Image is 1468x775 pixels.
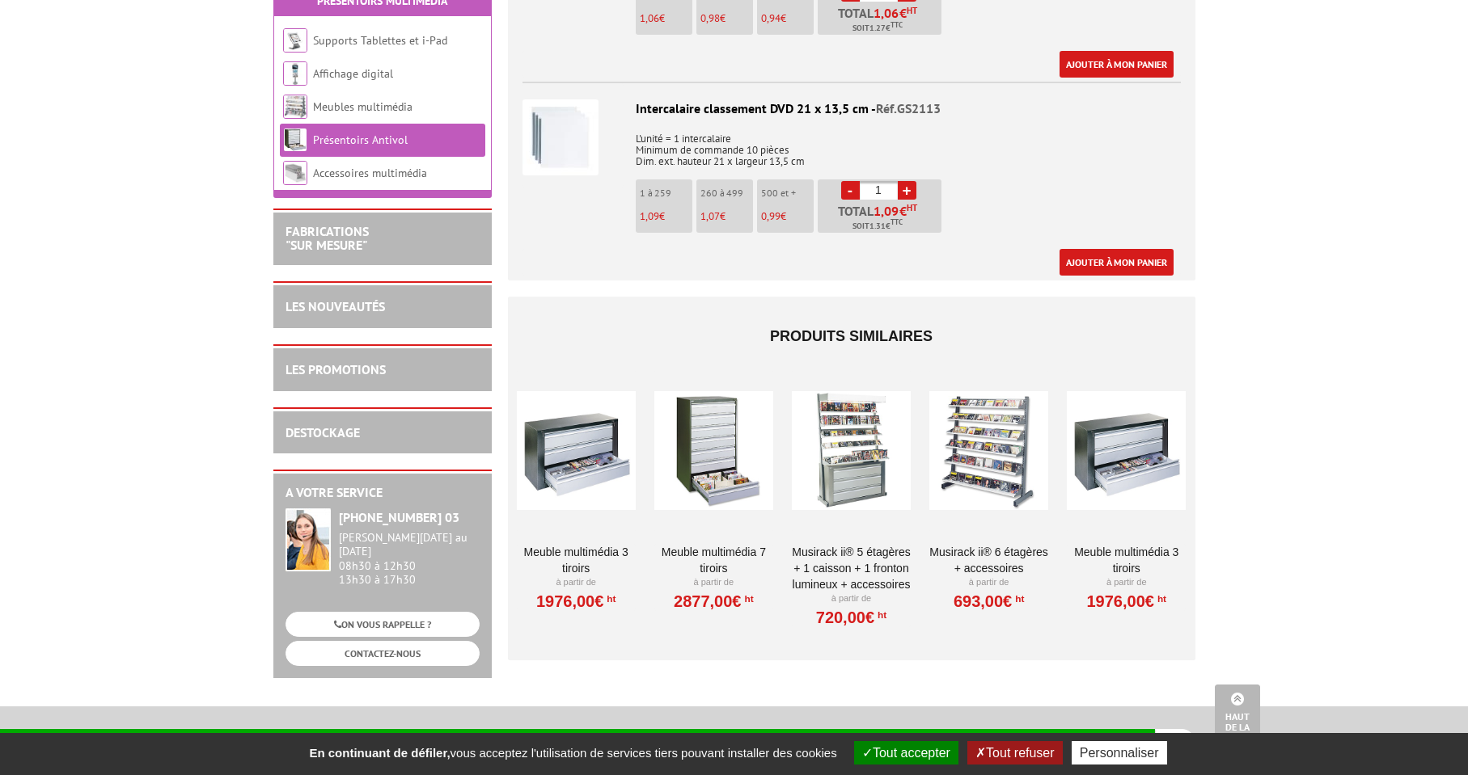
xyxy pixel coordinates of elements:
a: FABRICATIONS"Sur Mesure" [286,223,369,254]
span: € [874,6,917,19]
p: Total [822,6,941,35]
p: € [761,13,814,24]
img: Affichage digital [283,61,307,86]
a: 720,00€HT [816,613,886,622]
h2: A votre service [286,486,480,500]
a: + [898,181,916,200]
img: Intercalaire classement DVD 21 x 13,5 cm [522,99,599,175]
strong: [PHONE_NUMBER] 03 [339,509,459,525]
span: 0,94 [761,11,781,25]
p: 260 à 499 [700,187,753,199]
span: Soit € [852,22,903,35]
a: Accessoires multimédia [313,166,427,180]
a: Meuble multimédia 7 tiroirs [654,544,773,576]
p: À partir de [792,592,911,605]
span: € [874,204,917,217]
sup: HT [1154,593,1166,604]
a: Affichage digital [313,66,393,81]
button: Tout refuser [967,741,1062,764]
a: Haut de la page [1215,684,1260,751]
sup: HT [603,593,616,604]
a: 2877,00€HT [674,596,754,606]
input: OK [1139,729,1195,756]
p: 500 et + [761,187,814,199]
p: L'unité = 1 intercalaire Minimum de commande 10 pièces Dim. ext. hauteur 21 x largeur 13,5 cm [522,122,1181,167]
sup: HT [1012,593,1024,604]
p: Total [822,204,941,233]
p: À partir de [517,576,636,589]
a: CONTACTEZ-NOUS [286,641,480,666]
a: Musirack II® 6 étagères + accessoires [929,544,1048,576]
sup: TTC [891,217,903,226]
img: Accessoires multimédia [283,161,307,185]
a: Supports Tablettes et i-Pad [313,33,447,48]
a: Musirack II® 5 étagères + 1 caisson + 1 fronton lumineux + accessoires [792,544,911,592]
span: 1.27 [869,22,886,35]
a: DESTOCKAGE [286,424,360,440]
a: LES PROMOTIONS [286,361,386,377]
p: € [640,13,692,24]
span: 0,98 [700,11,720,25]
a: 693,00€HT [954,596,1024,606]
sup: HT [907,202,917,213]
a: Présentoirs Antivol [313,133,408,147]
a: 1976,00€HT [536,596,616,606]
a: LES NOUVEAUTÉS [286,298,385,314]
div: 08h30 à 12h30 13h30 à 17h30 [339,531,480,587]
div: Intercalaire classement DVD 21 x 13,5 cm - [522,99,1181,118]
img: Présentoirs Antivol [283,128,307,152]
span: 1,09 [640,209,659,223]
a: Ajouter à mon panier [1060,249,1174,276]
a: - [841,181,860,200]
div: [PERSON_NAME][DATE] au [DATE] [339,531,480,558]
a: Meuble multimédia 3 tiroirs [1067,544,1186,576]
span: 1,06 [640,11,659,25]
p: À partir de [1067,576,1186,589]
img: widget-service.jpg [286,508,331,571]
a: Meuble multimédia 3 tiroirs [517,544,636,576]
img: Supports Tablettes et i-Pad [283,28,307,53]
p: € [640,211,692,222]
button: Personnaliser (fenêtre modale) [1072,741,1167,764]
p: € [700,211,753,222]
span: 1,09 [874,204,899,217]
p: € [761,211,814,222]
strong: En continuant de défiler, [309,746,450,760]
a: 1976,00€HT [1086,596,1166,606]
sup: HT [907,5,917,16]
span: 0,99 [761,209,781,223]
span: Produits similaires [770,328,933,344]
img: Meubles multimédia [283,95,307,119]
span: 1,07 [700,209,720,223]
a: ON VOUS RAPPELLE ? [286,612,480,637]
span: 1.31 [869,220,886,233]
p: À partir de [654,576,773,589]
sup: HT [741,593,753,604]
a: Ajouter à mon panier [1060,51,1174,78]
button: Tout accepter [854,741,958,764]
sup: HT [874,609,886,621]
span: Soit € [852,220,903,233]
p: À partir de [929,576,1048,589]
p: € [700,13,753,24]
sup: TTC [891,20,903,29]
a: Meubles multimédia [313,99,412,114]
span: vous acceptez l'utilisation de services tiers pouvant installer des cookies [301,746,844,760]
span: Réf.GS2113 [876,100,941,116]
p: 1 à 259 [640,187,692,199]
span: 1,06 [874,6,899,19]
input: Votre email [510,724,801,752]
